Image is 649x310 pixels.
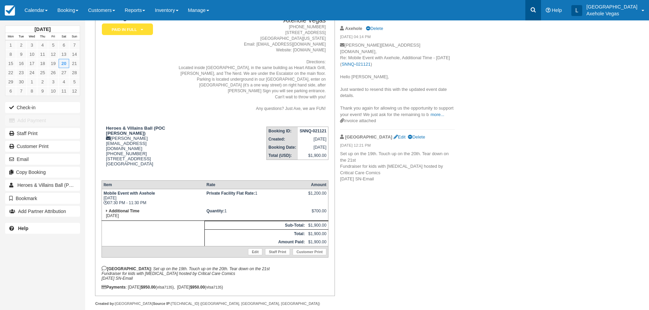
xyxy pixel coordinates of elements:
[267,143,298,151] th: Booking Date:
[205,238,307,246] th: Amount Paid:
[298,135,328,143] td: [DATE]
[104,191,155,196] strong: Mobile Event with Axehole
[59,59,69,68] a: 20
[17,182,118,188] span: Heroes & Villains Ball (POC [PERSON_NAME])
[206,191,255,196] strong: Private Facility Flat Rate
[345,26,362,31] strong: Axehole
[5,128,80,139] a: Staff Print
[408,134,425,140] a: Delete
[69,77,80,86] a: 5
[69,50,80,59] a: 14
[298,151,328,160] td: $1,900.00
[48,40,59,50] a: 5
[102,285,126,290] strong: Payments
[16,77,27,86] a: 30
[69,59,80,68] a: 21
[59,50,69,59] a: 13
[5,102,80,113] button: Check-in
[48,50,59,59] a: 12
[571,5,582,16] div: L
[48,68,59,77] a: 26
[213,285,221,289] small: 7135
[205,221,307,230] th: Sub-Total:
[307,230,328,238] td: $1,900.00
[102,266,152,271] strong: [GEOGRAPHIC_DATA]:
[37,50,48,59] a: 11
[5,77,16,86] a: 29
[164,285,172,289] small: 7135
[267,135,298,143] th: Created:
[69,68,80,77] a: 28
[59,86,69,96] a: 11
[109,209,139,213] strong: Additional Time
[5,115,80,126] button: Add Payment
[95,301,115,306] strong: Created by:
[27,50,37,59] a: 10
[69,33,80,40] th: Sun
[5,33,16,40] th: Mon
[298,143,328,151] td: [DATE]
[293,248,326,255] a: Customer Print
[340,42,455,118] p: [PERSON_NAME][EMAIL_ADDRESS][DOMAIN_NAME], Re: Mobile Event with Axehole, Additional Time - [DATE...
[16,40,27,50] a: 2
[5,167,80,178] button: Copy Booking
[141,285,155,290] strong: $950.00
[431,112,444,117] a: more...
[205,181,307,189] th: Rate
[307,238,328,246] td: $1,900.00
[393,134,405,140] a: Edit
[265,248,290,255] a: Staff Print
[546,8,551,13] i: Help
[340,118,455,124] div: Invoice attached
[5,154,80,165] button: Email
[205,230,307,238] th: Total:
[18,226,28,231] b: Help
[267,127,298,135] th: Booking ID:
[102,207,205,221] td: [DATE]
[102,23,153,35] em: Paid in Full
[27,77,37,86] a: 1
[27,86,37,96] a: 8
[248,248,262,255] a: Edit
[37,68,48,77] a: 25
[16,50,27,59] a: 9
[37,40,48,50] a: 4
[342,62,371,67] a: SNNQ-021121
[267,151,298,160] th: Total (USD):
[345,134,392,140] strong: [GEOGRAPHIC_DATA]
[37,33,48,40] th: Thu
[59,68,69,77] a: 27
[366,26,383,31] a: Delete
[5,206,80,217] button: Add Partner Attribution
[5,50,16,59] a: 8
[308,209,326,219] div: $700.00
[27,68,37,77] a: 24
[102,181,205,189] th: Item
[205,189,307,207] td: 1
[206,209,225,213] strong: Quantity
[205,207,307,221] td: 1
[5,86,16,96] a: 6
[586,3,637,10] p: [GEOGRAPHIC_DATA]
[5,193,80,204] button: Bookmark
[48,33,59,40] th: Fri
[5,180,80,191] a: Heroes & Villains Ball (POC [PERSON_NAME])
[106,126,165,136] strong: Heroes & Villains Ball (POC [PERSON_NAME])
[153,301,171,306] strong: Source IP:
[16,68,27,77] a: 23
[586,10,637,17] p: Axehole Vegas
[102,23,151,36] a: Paid in Full
[34,27,50,32] strong: [DATE]
[16,33,27,40] th: Tue
[5,68,16,77] a: 22
[102,266,270,281] em: Set up on the 19th. Touch up on the 20th. Tear down on the 21st Fundraiser for kids with [MEDICAL...
[299,129,326,133] strong: SNNQ-021121
[307,181,328,189] th: Amount
[102,189,205,207] td: [DATE] 07:30 PM - 11:30 PM
[37,77,48,86] a: 2
[340,143,455,150] em: [DATE] 12:21 PM
[37,59,48,68] a: 18
[340,151,455,182] p: Set up on the 19th. Touch up on the 20th. Tear down on the 21st Fundraiser for kids with [MEDICAL...
[69,86,80,96] a: 12
[16,86,27,96] a: 7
